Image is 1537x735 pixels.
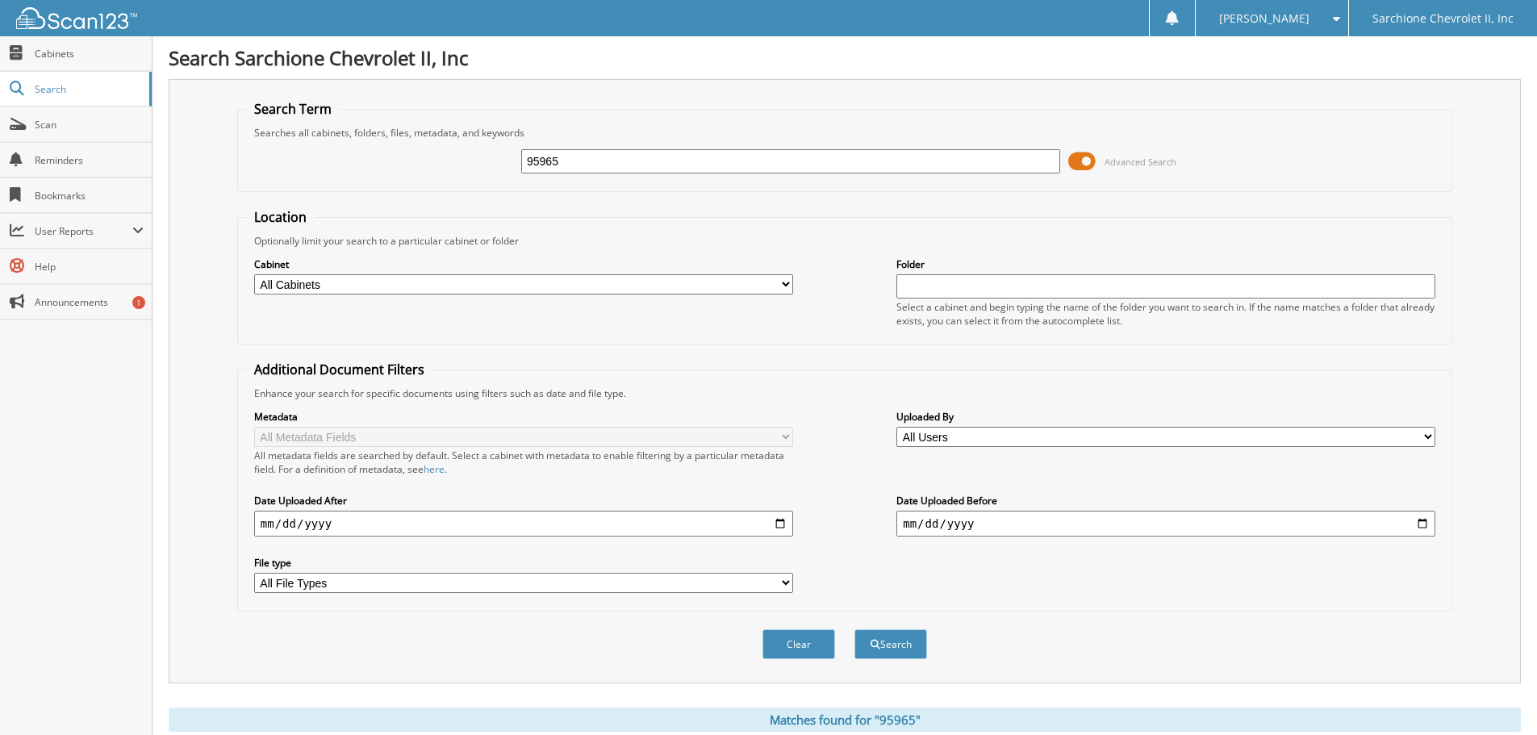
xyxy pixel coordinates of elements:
[896,494,1435,507] label: Date Uploaded Before
[35,47,144,61] span: Cabinets
[246,386,1443,400] div: Enhance your search for specific documents using filters such as date and file type.
[169,708,1521,732] div: Matches found for "95965"
[1105,156,1176,168] span: Advanced Search
[246,361,432,378] legend: Additional Document Filters
[896,410,1435,424] label: Uploaded By
[254,410,793,424] label: Metadata
[1372,14,1514,23] span: Sarchione Chevrolet II, Inc
[35,118,144,132] span: Scan
[246,126,1443,140] div: Searches all cabinets, folders, files, metadata, and keywords
[424,462,445,476] a: here
[246,208,315,226] legend: Location
[35,189,144,203] span: Bookmarks
[35,295,144,309] span: Announcements
[35,82,141,96] span: Search
[246,234,1443,248] div: Optionally limit your search to a particular cabinet or folder
[35,260,144,274] span: Help
[246,100,340,118] legend: Search Term
[896,511,1435,537] input: end
[254,494,793,507] label: Date Uploaded After
[132,296,145,309] div: 1
[1219,14,1309,23] span: [PERSON_NAME]
[896,300,1435,328] div: Select a cabinet and begin typing the name of the folder you want to search in. If the name match...
[16,7,137,29] img: scan123-logo-white.svg
[254,449,793,476] div: All metadata fields are searched by default. Select a cabinet with metadata to enable filtering b...
[35,224,132,238] span: User Reports
[896,257,1435,271] label: Folder
[762,629,835,659] button: Clear
[254,257,793,271] label: Cabinet
[254,556,793,570] label: File type
[854,629,927,659] button: Search
[35,153,144,167] span: Reminders
[169,44,1521,71] h1: Search Sarchione Chevrolet II, Inc
[254,511,793,537] input: start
